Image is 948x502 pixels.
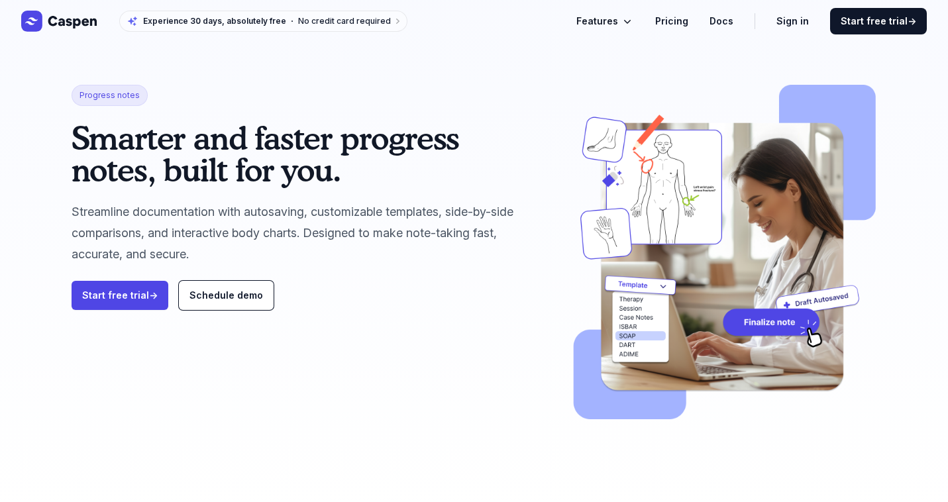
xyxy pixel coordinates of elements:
p: Streamline documentation with autosaving, customizable templates, side-by-side comparisons, and i... [72,201,547,265]
button: Features [576,13,634,29]
a: Experience 30 days, absolutely freeNo credit card required [119,11,407,32]
a: Start free trial [830,8,927,34]
a: Start free trial [72,281,168,310]
span: → [149,289,158,301]
span: Start free trial [841,15,916,28]
a: Docs [710,13,733,29]
a: Sign in [776,13,809,29]
h1: Smarter and faster progress notes, built for you. [72,122,547,185]
a: Schedule demo [179,281,274,310]
a: Pricing [655,13,688,29]
span: Progress notes [72,85,148,106]
span: No credit card required [298,16,391,26]
span: → [908,15,916,26]
span: Schedule demo [189,289,263,301]
span: Features [576,13,618,29]
span: Experience 30 days, absolutely free [143,16,286,26]
img: progress-notes.png [567,85,876,428]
